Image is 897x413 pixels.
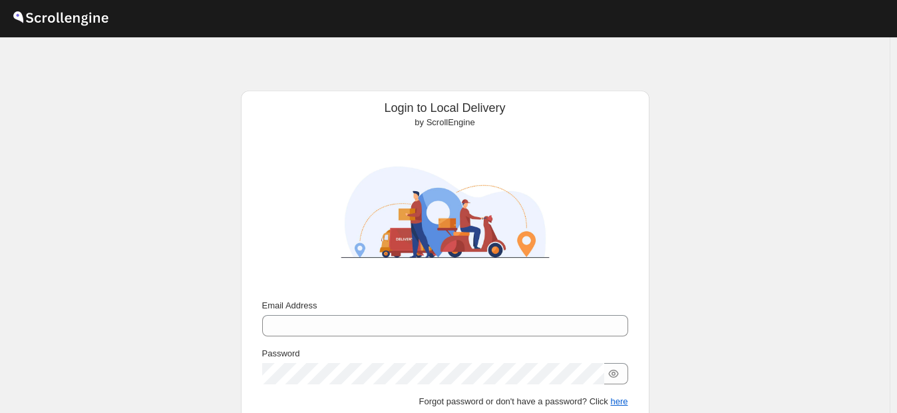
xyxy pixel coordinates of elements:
[610,396,628,406] button: here
[252,101,639,129] div: Login to Local Delivery
[262,395,628,408] p: Forgot password or don't have a password? Click
[329,135,562,290] img: ScrollEngine
[415,117,474,127] span: by ScrollEngine
[262,348,300,358] span: Password
[262,300,317,310] span: Email Address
